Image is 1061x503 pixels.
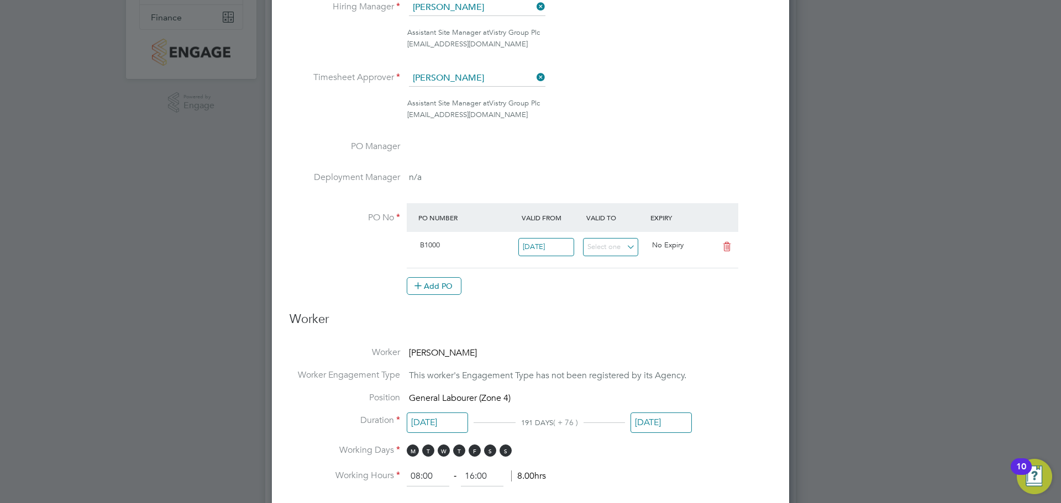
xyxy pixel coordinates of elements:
label: Hiring Manager [290,1,400,13]
div: Valid From [519,208,584,227]
span: Assistant Site Manager at [407,98,489,108]
label: Working Days [290,444,400,456]
input: Search for... [409,70,545,87]
span: M [407,444,419,457]
label: Duration [290,415,400,426]
span: B1000 [420,240,440,250]
span: T [422,444,434,457]
span: ‐ [451,470,459,481]
span: This worker's Engagement Type has not been registered by its Agency. [409,370,686,381]
div: [EMAIL_ADDRESS][DOMAIN_NAME] [407,39,771,50]
span: Assistant Site Manager at [407,28,489,37]
span: S [500,444,512,457]
input: Select one [631,412,692,433]
label: Working Hours [290,470,400,481]
input: Select one [583,238,639,256]
span: n/a [409,172,422,183]
h3: Worker [290,311,771,336]
span: 191 DAYS [521,418,553,427]
span: T [453,444,465,457]
label: PO Manager [290,141,400,152]
span: ( + 76 ) [553,417,578,427]
div: Valid To [584,208,648,227]
button: Open Resource Center, 10 new notifications [1017,459,1052,494]
span: No Expiry [652,240,684,250]
span: General Labourer (Zone 4) [409,393,511,404]
input: Select one [407,412,468,433]
span: 8.00hrs [511,470,546,481]
label: Position [290,392,400,404]
span: S [484,444,496,457]
span: [PERSON_NAME] [409,347,477,358]
div: PO Number [416,208,519,227]
span: Vistry Group Plc [489,28,540,37]
input: 17:00 [461,467,503,486]
label: Worker [290,347,400,358]
input: Select one [518,238,574,256]
input: 08:00 [407,467,449,486]
label: Worker Engagement Type [290,369,400,381]
button: Add PO [407,277,461,295]
span: Vistry Group Plc [489,98,540,108]
span: F [469,444,481,457]
label: PO No [290,212,400,224]
div: Expiry [648,208,712,227]
span: [EMAIL_ADDRESS][DOMAIN_NAME] [407,110,528,119]
div: 10 [1016,467,1026,481]
label: Deployment Manager [290,172,400,183]
label: Timesheet Approver [290,72,400,83]
span: W [438,444,450,457]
